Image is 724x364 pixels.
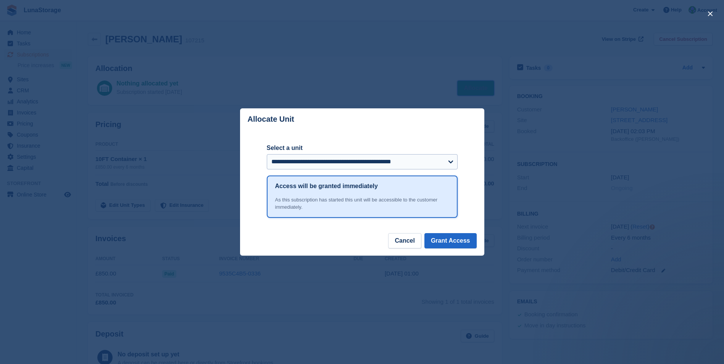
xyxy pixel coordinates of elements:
label: Select a unit [267,143,458,153]
button: close [704,8,716,20]
p: Allocate Unit [248,115,294,124]
button: Cancel [388,233,421,248]
div: As this subscription has started this unit will be accessible to the customer immediately. [275,196,449,211]
h1: Access will be granted immediately [275,182,378,191]
button: Grant Access [424,233,477,248]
